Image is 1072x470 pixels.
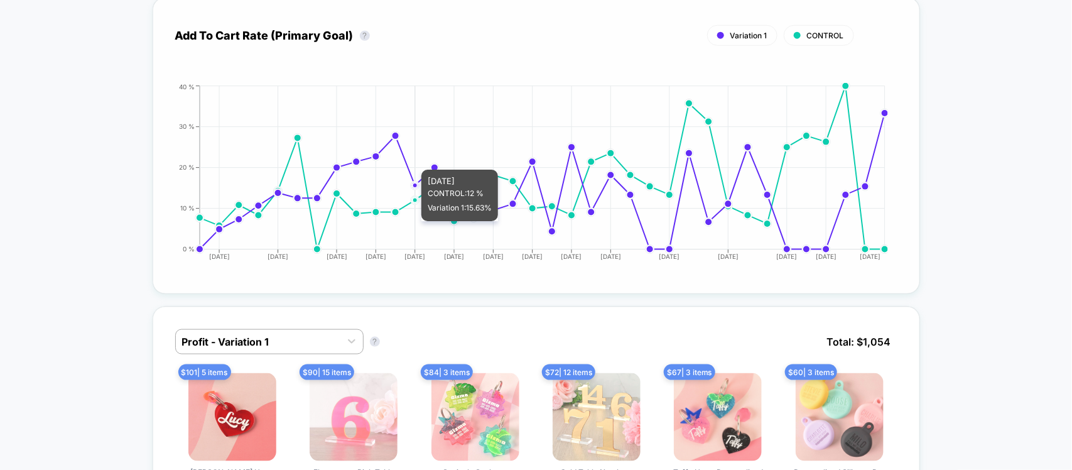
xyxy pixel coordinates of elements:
[777,253,798,260] tspan: [DATE]
[208,253,229,260] tspan: [DATE]
[404,253,425,260] tspan: [DATE]
[444,253,465,260] tspan: [DATE]
[179,82,195,90] tspan: 40 %
[816,253,836,260] tspan: [DATE]
[180,204,195,212] tspan: 10 %
[178,364,231,380] span: $ 101 | 5 items
[179,163,195,171] tspan: 20 %
[360,31,370,41] button: ?
[664,364,715,380] span: $ 67 | 3 items
[561,253,582,260] tspan: [DATE]
[600,253,621,260] tspan: [DATE]
[268,253,288,260] tspan: [DATE]
[542,364,595,380] span: $ 72 | 12 items
[310,373,398,461] img: Fluorescent Pink Table Numbers
[730,31,767,40] span: Variation 1
[179,123,195,130] tspan: 30 %
[796,373,884,461] img: Personalized Silicone Pet Tag, Apple AirTag Holder
[421,364,473,380] span: $ 84 | 3 items
[860,253,881,260] tspan: [DATE]
[300,364,354,380] span: $ 90 | 15 items
[659,253,680,260] tspan: [DATE]
[370,337,380,347] button: ?
[807,31,844,40] span: CONTROL
[188,373,276,461] img: Lucy Heart Personalized Pet Tag
[553,373,641,461] img: Gold Table Numbers
[483,253,504,260] tspan: [DATE]
[163,83,885,271] div: ADD_TO_CART_RATE
[674,373,762,461] img: Taffy Heart Personalized Pet Tag
[522,253,543,260] tspan: [DATE]
[183,245,195,253] tspan: 0 %
[365,253,386,260] tspan: [DATE]
[718,253,739,260] tspan: [DATE]
[431,373,519,461] img: Squiggle Sunburst Personalized Pet Tag
[785,364,837,380] span: $ 60 | 3 items
[821,329,897,354] span: Total: $ 1,054
[327,253,347,260] tspan: [DATE]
